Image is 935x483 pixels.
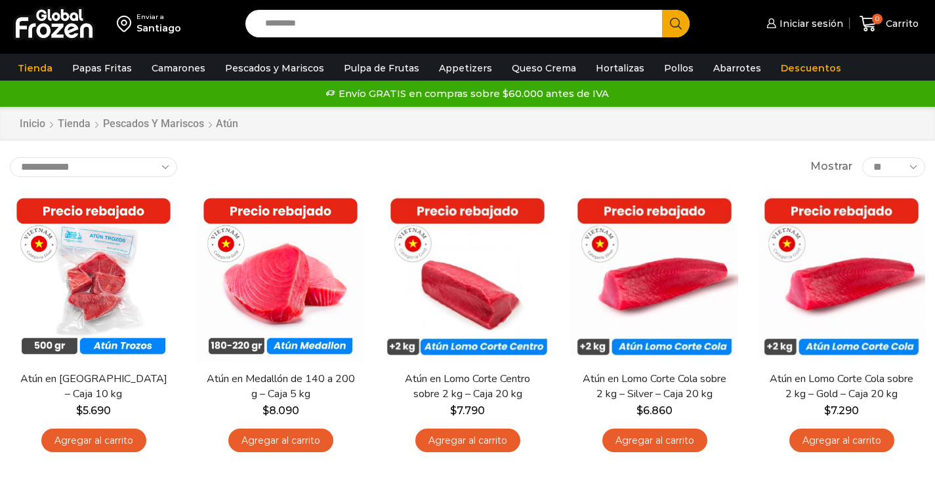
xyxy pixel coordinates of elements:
[102,117,205,132] a: Pescados y Mariscos
[117,12,136,35] img: address-field-icon.svg
[19,117,238,132] nav: Breadcrumb
[145,56,212,81] a: Camarones
[824,404,859,417] bdi: 7.290
[579,372,730,402] a: Atún en Lomo Corte Cola sobre 2 kg – Silver – Caja 20 kg
[76,404,83,417] span: $
[662,10,690,37] button: Search button
[450,404,457,417] span: $
[10,157,177,177] select: Pedido de la tienda
[763,10,843,37] a: Iniciar sesión
[76,404,111,417] bdi: 5.690
[19,117,46,132] a: Inicio
[657,56,700,81] a: Pollos
[776,17,843,30] span: Iniciar sesión
[136,12,181,22] div: Enviar a
[205,372,356,402] a: Atún en Medallón de 140 a 200 g – Caja 5 kg
[392,372,543,402] a: Atún en Lomo Corte Centro sobre 2 kg – Caja 20 kg
[228,429,333,453] a: Agregar al carrito: “Atún en Medallón de 140 a 200 g - Caja 5 kg”
[810,159,852,174] span: Mostrar
[216,117,238,130] h1: Atún
[57,117,91,132] a: Tienda
[41,429,146,453] a: Agregar al carrito: “Atún en Trozos - Caja 10 kg”
[856,9,922,39] a: 0 Carrito
[824,404,831,417] span: $
[262,404,269,417] span: $
[636,404,643,417] span: $
[505,56,583,81] a: Queso Crema
[766,372,917,402] a: Atún en Lomo Corte Cola sobre 2 kg – Gold – Caja 20 kg
[774,56,848,81] a: Descuentos
[883,17,919,30] span: Carrito
[707,56,768,81] a: Abarrotes
[636,404,673,417] bdi: 6.860
[415,429,520,453] a: Agregar al carrito: “Atún en Lomo Corte Centro sobre 2 kg - Caja 20 kg”
[450,404,485,417] bdi: 7.790
[789,429,894,453] a: Agregar al carrito: “Atún en Lomo Corte Cola sobre 2 kg - Gold – Caja 20 kg”
[337,56,426,81] a: Pulpa de Frutas
[589,56,651,81] a: Hortalizas
[602,429,707,453] a: Agregar al carrito: “Atún en Lomo Corte Cola sobre 2 kg - Silver - Caja 20 kg”
[66,56,138,81] a: Papas Fritas
[11,56,59,81] a: Tienda
[432,56,499,81] a: Appetizers
[262,404,299,417] bdi: 8.090
[18,372,169,402] a: Atún en [GEOGRAPHIC_DATA] – Caja 10 kg
[136,22,181,35] div: Santiago
[872,14,883,24] span: 0
[218,56,331,81] a: Pescados y Mariscos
